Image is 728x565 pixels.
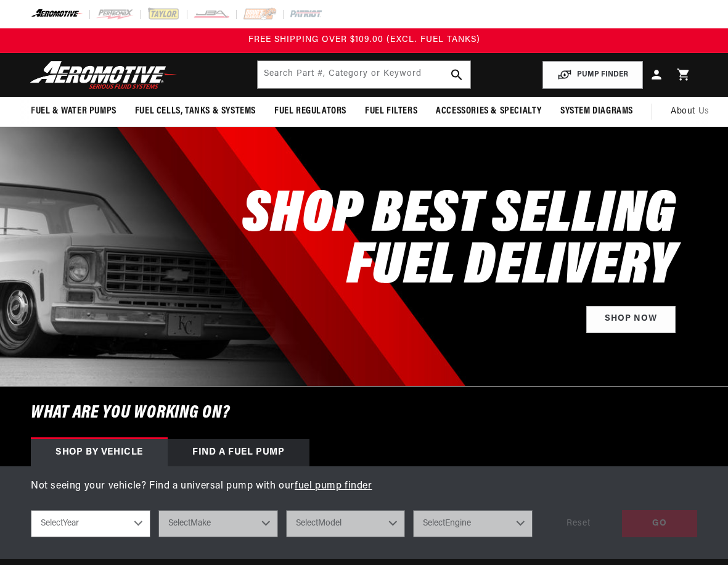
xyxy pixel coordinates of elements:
h2: SHOP BEST SELLING FUEL DELIVERY [242,190,676,294]
a: fuel pump finder [295,481,372,491]
summary: Fuel & Water Pumps [22,97,126,126]
select: Model [286,510,406,537]
summary: Fuel Filters [356,97,427,126]
img: Aeromotive [27,60,181,89]
span: About Us [671,107,710,116]
span: FREE SHIPPING OVER $109.00 (EXCL. FUEL TANKS) [248,35,480,44]
div: Shop by vehicle [31,439,168,466]
a: About Us [661,97,719,126]
summary: System Diagrams [551,97,642,126]
button: PUMP FINDER [542,61,643,89]
button: search button [443,61,470,88]
a: Shop Now [586,306,676,334]
summary: Accessories & Specialty [427,97,551,126]
span: Fuel Regulators [274,105,346,118]
select: Year [31,510,150,537]
input: Search by Part Number, Category or Keyword [258,61,470,88]
select: Make [158,510,278,537]
span: Fuel Filters [365,105,417,118]
div: Find a Fuel Pump [168,439,309,466]
p: Not seeing your vehicle? Find a universal pump with our [31,479,697,495]
span: Fuel Cells, Tanks & Systems [135,105,256,118]
span: Accessories & Specialty [436,105,542,118]
summary: Fuel Regulators [265,97,356,126]
span: System Diagrams [560,105,633,118]
select: Engine [413,510,533,537]
summary: Fuel Cells, Tanks & Systems [126,97,265,126]
span: Fuel & Water Pumps [31,105,117,118]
